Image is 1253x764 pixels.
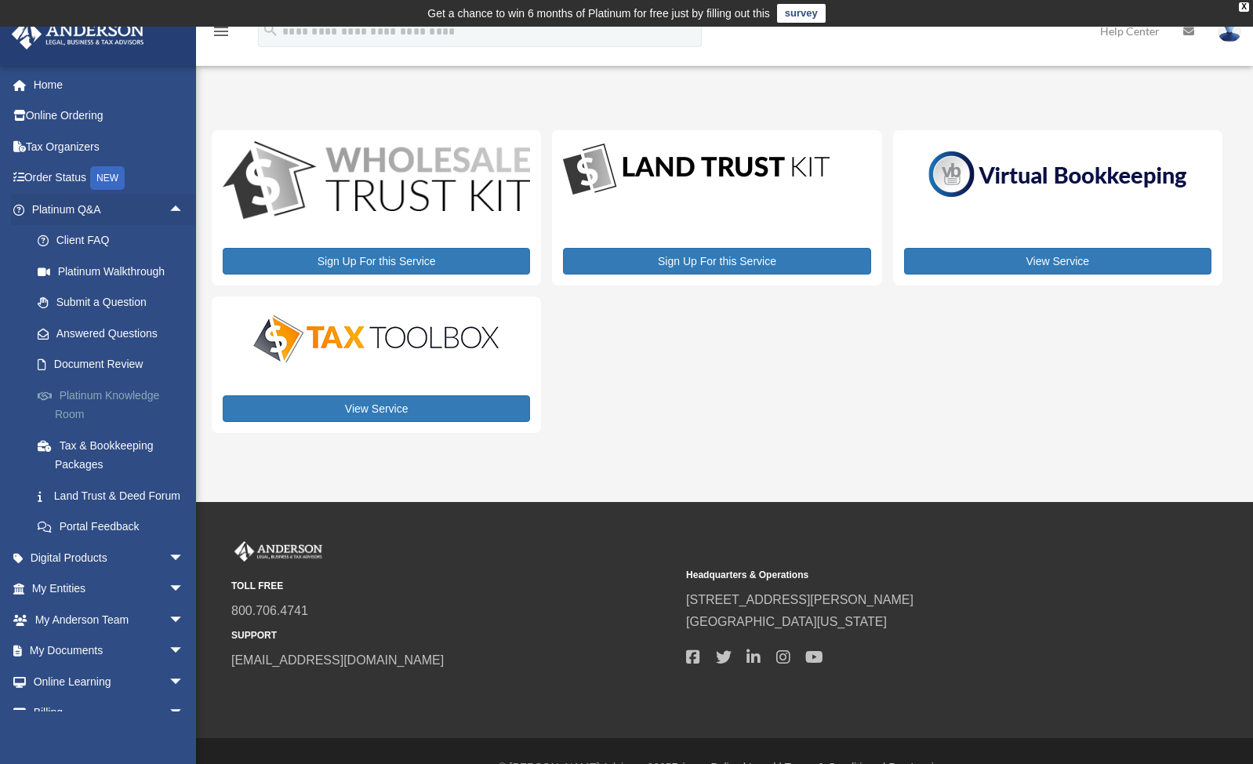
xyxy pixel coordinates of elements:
a: Home [11,69,208,100]
i: menu [212,22,231,41]
img: WS-Trust-Kit-lgo-1.jpg [223,141,530,223]
a: Digital Productsarrow_drop_down [11,542,200,573]
a: My Documentsarrow_drop_down [11,635,208,667]
span: arrow_drop_down [169,542,200,574]
a: Tax & Bookkeeping Packages [22,430,208,480]
a: Platinum Walkthrough [22,256,208,287]
a: Sign Up For this Service [223,248,530,275]
a: Document Review [22,349,208,380]
small: TOLL FREE [231,578,675,595]
img: Anderson Advisors Platinum Portal [231,541,325,562]
img: Anderson Advisors Platinum Portal [7,19,149,49]
a: Platinum Q&Aarrow_drop_up [11,194,208,225]
a: Online Ordering [11,100,208,132]
span: arrow_drop_down [169,697,200,729]
a: menu [212,27,231,41]
div: Get a chance to win 6 months of Platinum for free just by filling out this [427,4,770,23]
a: Land Trust & Deed Forum [22,480,208,511]
a: View Service [223,395,530,422]
span: arrow_drop_down [169,573,200,606]
a: My Anderson Teamarrow_drop_down [11,604,208,635]
a: [STREET_ADDRESS][PERSON_NAME] [686,593,913,606]
a: Answered Questions [22,318,208,349]
small: SUPPORT [231,628,675,644]
img: User Pic [1218,20,1241,42]
a: Online Learningarrow_drop_down [11,666,208,697]
a: View Service [904,248,1211,275]
a: My Entitiesarrow_drop_down [11,573,208,605]
a: 800.706.4741 [231,604,308,617]
span: arrow_drop_down [169,635,200,668]
a: [GEOGRAPHIC_DATA][US_STATE] [686,615,887,628]
img: LandTrust_lgo-1.jpg [563,141,830,198]
span: arrow_drop_up [169,194,200,226]
a: Platinum Knowledge Room [22,380,208,430]
div: close [1239,2,1249,12]
span: arrow_drop_down [169,666,200,698]
a: Billingarrow_drop_down [11,697,208,729]
a: Order StatusNEW [11,162,208,195]
div: NEW [90,166,125,190]
a: Tax Organizers [11,131,208,162]
i: search [262,21,279,38]
a: [EMAIL_ADDRESS][DOMAIN_NAME] [231,653,444,667]
a: survey [777,4,826,23]
a: Sign Up For this Service [563,248,870,275]
a: Client FAQ [22,225,208,256]
a: Submit a Question [22,287,208,318]
small: Headquarters & Operations [686,567,1130,584]
span: arrow_drop_down [169,604,200,636]
a: Portal Feedback [22,511,208,543]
